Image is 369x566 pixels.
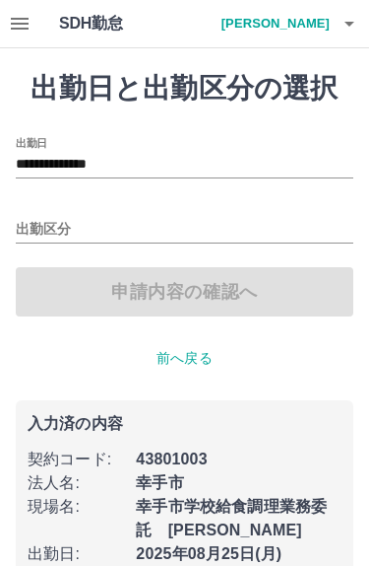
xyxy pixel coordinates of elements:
[28,416,341,432] p: 入力済の内容
[28,471,124,495] p: 法人名 :
[136,498,327,538] b: 幸手市学校給食調理業務委託 [PERSON_NAME]
[28,448,124,471] p: 契約コード :
[16,135,47,150] label: 出勤日
[16,72,353,106] h1: 出勤日と出勤区分の選択
[136,545,281,562] b: 2025年08月25日(月)
[136,451,207,467] b: 43801003
[28,495,124,519] p: 現場名 :
[28,542,124,566] p: 出勤日 :
[16,348,353,369] p: 前へ戻る
[136,474,183,491] b: 幸手市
